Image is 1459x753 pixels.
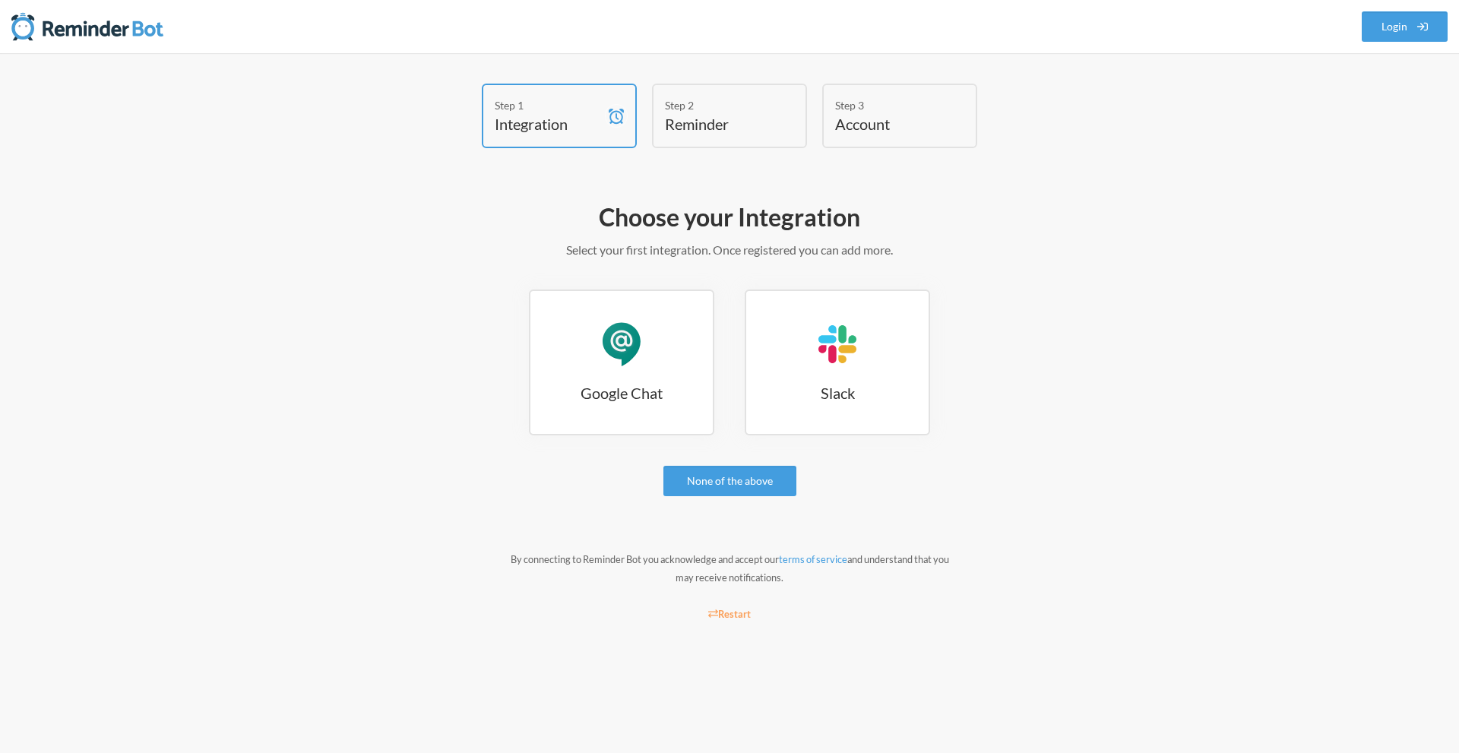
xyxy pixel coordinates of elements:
[779,553,847,565] a: terms of service
[746,382,929,403] h3: Slack
[665,97,771,113] div: Step 2
[665,113,771,134] h4: Reminder
[530,382,713,403] h3: Google Chat
[11,11,163,42] img: Reminder Bot
[289,201,1170,233] h2: Choose your Integration
[663,466,796,496] a: None of the above
[835,113,942,134] h4: Account
[289,241,1170,259] p: Select your first integration. Once registered you can add more.
[835,97,942,113] div: Step 3
[495,113,601,134] h4: Integration
[708,608,751,620] small: Restart
[1362,11,1448,42] a: Login
[495,97,601,113] div: Step 1
[511,553,949,584] small: By connecting to Reminder Bot you acknowledge and accept our and understand that you may receive ...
